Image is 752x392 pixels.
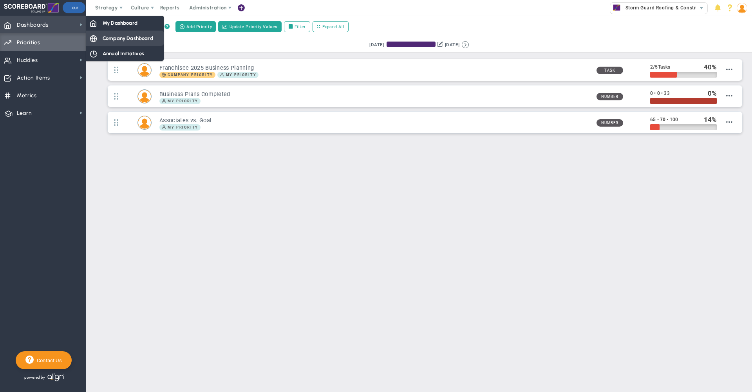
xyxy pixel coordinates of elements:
span: Metrics [17,87,37,104]
span: 40 [704,63,712,71]
span: 0 [657,91,660,96]
span: Administration [189,5,226,11]
span: Add Priority [186,24,212,30]
span: select [696,3,707,14]
button: Go to next period [462,41,469,48]
div: % [704,63,717,71]
span: Huddles [17,52,38,69]
label: Filter [284,21,310,32]
div: Jason Santee [137,89,152,103]
span: 2 5 [650,64,670,70]
span: My Priority [217,72,258,78]
img: 32481.Company.photo [612,3,622,13]
img: Jason Santee [138,90,151,103]
h3: Franchisee 2025 Business Planning [159,64,590,72]
span: 100 [670,117,678,122]
img: Jason Santee [138,64,151,77]
span: 70 [660,117,665,122]
span: Dashboards [17,17,49,33]
span: Expand All [322,24,345,30]
img: Jason Santee [138,116,151,129]
span: Number [597,93,623,100]
span: Contact Us [34,358,62,363]
span: My Priority [168,125,198,129]
span: 65 [650,117,656,122]
span: Storm Guard Roofing & Construction [622,3,710,13]
img: 190126.Person.photo [737,3,747,13]
div: % [704,115,717,124]
span: 33 [664,91,669,96]
span: My Priority [159,98,201,104]
h3: Business Plans Completed [159,91,590,98]
div: [DATE] [369,41,384,48]
span: Strategy [95,5,118,11]
div: Past Period: 100% complete 90 days in the Period. [387,42,436,47]
span: Update Priority Values [230,24,278,30]
span: Action Items [17,70,50,86]
span: Learn [17,105,32,122]
button: Add Priority [175,21,216,32]
button: Update Priority Values [218,21,282,32]
div: Manage Priorities [94,22,170,32]
div: Jason Santee [137,116,152,130]
span: • [661,91,663,96]
span: Company Priority [159,72,215,78]
span: Company Dashboard [103,34,153,42]
div: Jason Santee [137,63,152,77]
div: [DATE] [445,41,460,48]
span: My Dashboard [103,19,137,27]
span: • [667,117,668,122]
span: 0 [650,91,653,96]
button: Expand All [313,21,349,32]
span: 0 [708,89,712,97]
h3: Associates vs. Goal [159,117,590,124]
span: My Priority [168,99,198,103]
div: % [708,89,717,98]
span: Tasks [658,64,671,70]
span: My Priority [159,124,201,131]
span: Priorities [17,34,40,51]
span: Company Priority [168,73,213,77]
span: Culture [131,5,149,11]
span: Number [597,119,623,127]
span: My Priority [226,73,257,77]
span: 14 [704,116,712,123]
div: Powered by Align [16,371,96,383]
span: • [657,117,659,122]
span: / [653,64,655,70]
span: Task [597,67,623,74]
span: Annual Initiatives [103,50,144,57]
span: • [654,91,656,96]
